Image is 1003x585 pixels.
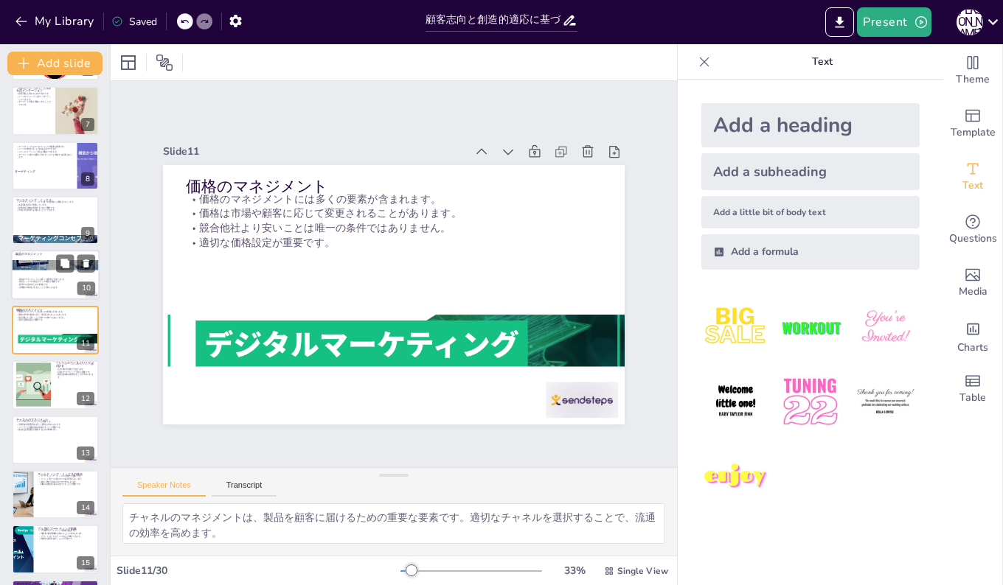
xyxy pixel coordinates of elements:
[17,287,97,290] p: 消費者の期待に応えることが求められます。
[962,178,983,194] span: Text
[55,368,94,371] p: 広告や販売促進が含まれます。
[16,420,94,423] p: チャネルのマネジメントは重要です。
[38,527,94,531] p: プル型のマーケティング戦略
[81,172,94,186] div: 8
[12,141,99,190] div: https://cdn.sendsteps.com/images/logo/sendsteps_logo_white.pnghttps://cdn.sendsteps.com/images/lo...
[12,196,99,245] div: https://cdn.sendsteps.com/images/logo/sendsteps_logo_white.pnghttps://cdn.sendsteps.com/images/lo...
[857,7,931,37] button: Present
[7,52,103,75] button: Add slide
[617,565,668,577] span: Single View
[701,153,920,190] div: Add a subheading
[16,198,94,203] p: マーケティング・ミックス
[186,192,601,206] p: 価格のマネジメントには多くの要素が含まれます。
[56,255,74,273] button: Duplicate Slide
[16,150,73,153] p: コミュニケーション方法を明確にできます。
[81,227,94,240] div: 9
[117,51,140,74] div: Layout
[55,362,94,368] p: コミュニケーションのマネジメントは重要です。
[38,536,94,539] p: ブランドロイヤルティの向上が期待できます。
[16,153,73,158] p: ターゲット以外の顧客に対するリスクを考慮する必要があります。
[851,293,920,362] img: 3.jpeg
[77,446,94,460] div: 13
[943,150,1002,203] div: Add text boxes
[38,533,94,536] p: 消費者の購買動機を高めることが求められます。
[716,44,929,80] p: Text
[16,206,94,209] p: 効果的な戦略を構築するために重要です。
[38,475,94,478] p: マーケティング・ミックスの統合が重要です。
[851,368,920,436] img: 6.jpeg
[38,538,94,541] p: 長期的な関係を築くことが可能です。
[16,96,51,101] p: ニーズやウォンツに基づいて行うことができます。
[15,253,95,257] p: 製品のマネジメント
[16,145,73,148] p: ターゲティングはマーケティングの重要な要素です。
[186,235,601,249] p: 適切な価格設定が重要です。
[959,390,986,406] span: Table
[15,169,72,173] p: ターゲティング
[12,360,99,409] div: https://cdn.sendsteps.com/images/logo/sendsteps_logo_white.pnghttps://cdn.sendsteps.com/images/lo...
[16,88,51,93] p: 顧客をセグメント化することが重要です。
[701,368,770,436] img: 4.jpeg
[16,319,94,322] p: 適切な価格設定が重要です。
[55,371,94,374] p: 行動ターゲティング広告も重要です。
[557,564,592,578] div: 33 %
[77,501,94,514] div: 14
[943,309,1002,362] div: Add charts and graphs
[16,423,94,426] p: 消費者の購買習慣に応じた構造が求められます。
[943,256,1002,309] div: Add images, graphics, shapes or video
[117,564,400,578] div: Slide 11 / 30
[16,93,51,96] p: 顧客満足を高めるための手法です。
[776,293,844,362] img: 2.jpeg
[17,284,97,287] p: 競争力を高めるための戦略です。
[426,10,563,31] input: Insert title
[16,428,94,431] p: 最適な流通経路を確保するための戦略です。
[38,472,94,477] p: マーケティング・ミックスの統合
[16,316,94,319] p: 競合他社より安いことは唯一の条件ではありません。
[16,209,94,212] p: 市場での競争力を高めることができます。
[701,234,920,270] div: Add a formula
[701,196,920,228] div: Add a little bit of body text
[163,144,465,158] div: Slide 11
[11,10,100,33] button: My Library
[186,221,601,235] p: 競合他社より安いことは唯一の条件ではありません。
[701,443,770,511] img: 7.jpeg
[122,480,206,497] button: Speaker Notes
[16,101,51,106] p: ターゲット市場を明確にすることができます。
[943,362,1002,416] div: Add a table
[776,368,844,436] img: 5.jpeg
[77,282,95,295] div: 10
[81,118,94,131] div: 7
[16,313,94,316] p: 価格は市場や顧客に応じて変更されることがあります。
[17,279,97,281] p: 製品のマネジメントには多くの要素が含まれます。
[12,470,99,519] div: 14
[701,293,770,362] img: 1.jpeg
[122,503,665,544] textarea: 価格のマネジメントは、支払い条件や割引、クーポンの発行など多岐にわたります。これらを考慮することで、より効果的な価格戦略が構築できます。 価格は市場の状況や顧客のニーズに応じて変更されることがあ...
[16,201,94,204] p: マーケティング・ミックスは4つの要素から構成されています。
[186,176,601,197] p: 価格のマネジメント
[111,15,157,29] div: Saved
[212,480,277,497] button: Transcript
[12,525,99,573] div: 15
[12,306,99,354] div: https://cdn.sendsteps.com/images/logo/sendsteps_logo_white.pnghttps://cdn.sendsteps.com/images/lo...
[943,97,1002,150] div: Add ready made slides
[77,392,94,405] div: 12
[825,7,854,37] button: Export to PowerPoint
[16,311,94,314] p: 価格のマネジメントには多くの要素が含まれます。
[38,480,94,483] p: 成功に繋がる組み合わせが求められます。
[77,556,94,570] div: 15
[38,483,94,486] p: 戦略を効果的に組み合わせることが重要です。
[12,86,99,135] div: https://cdn.sendsteps.com/images/logo/sendsteps_logo_white.pnghttps://cdn.sendsteps.com/images/lo...
[949,231,997,247] span: Questions
[17,281,97,284] p: 製品ミックスや製品ラインの概念が重要です。
[16,204,94,207] p: 各要素は相互に関連しています。
[957,7,983,37] button: [PERSON_NAME]
[16,308,94,312] p: 価格のマネジメント
[956,71,990,88] span: Theme
[959,284,988,300] span: Media
[16,426,94,429] p: メーカーは流通経路を確保することが重要です。
[77,255,95,273] button: Delete Slide
[38,530,94,533] p: プル型のマーケティング戦略が重要です。
[55,374,94,379] p: 適切な戦略を展開することが求められます。
[951,125,996,141] span: Template
[16,147,73,150] p: ニーズや嗜好に合った製品を設計できます。
[12,416,99,464] div: 13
